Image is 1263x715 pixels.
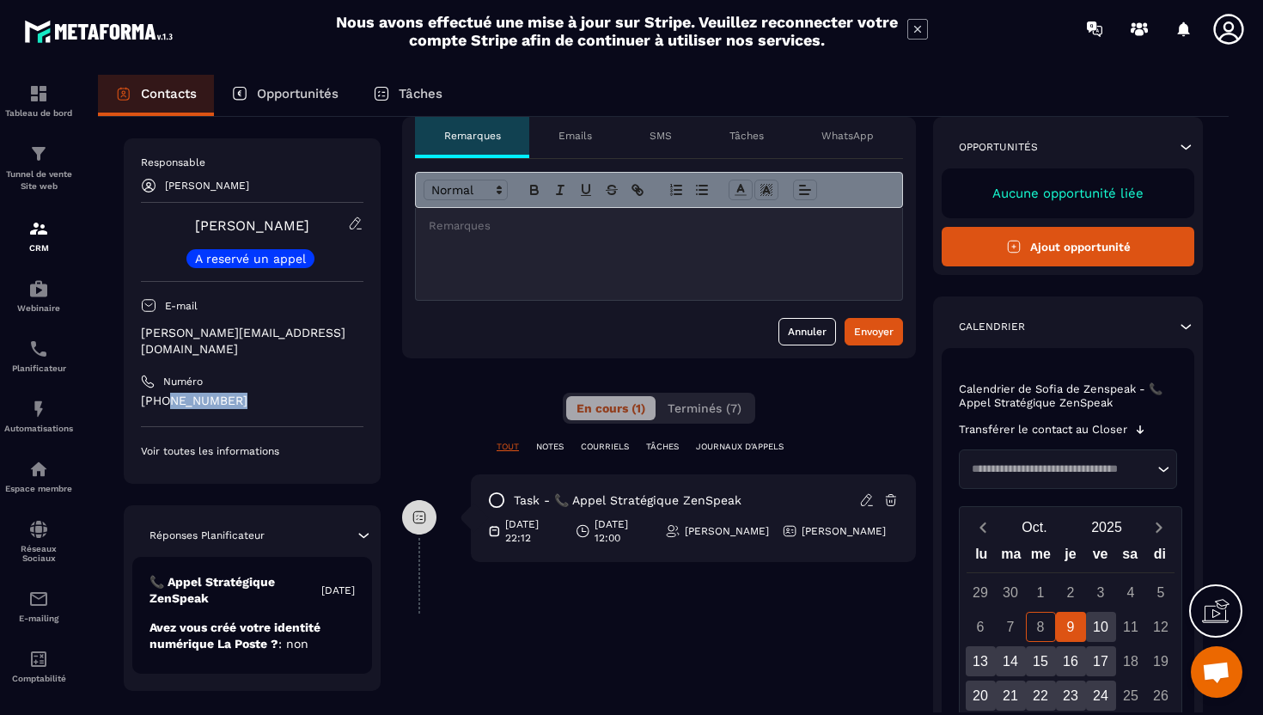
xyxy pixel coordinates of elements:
div: 23 [1056,681,1086,711]
p: TOUT [497,441,519,453]
p: Opportunités [257,86,339,101]
div: me [1026,542,1056,572]
p: SMS [650,129,672,143]
div: 10 [1086,612,1116,642]
a: social-networksocial-networkRéseaux Sociaux [4,506,73,576]
div: 15 [1026,646,1056,676]
a: Tâches [356,75,460,116]
span: Terminés (7) [668,401,741,415]
p: Réponses Planificateur [149,529,265,542]
div: 13 [966,646,996,676]
div: 12 [1146,612,1176,642]
div: 2 [1056,577,1086,608]
div: 7 [996,612,1026,642]
p: Calendrier [959,320,1025,333]
div: 18 [1116,646,1146,676]
p: Aucune opportunité liée [959,186,1177,201]
p: [PERSON_NAME] [165,180,249,192]
p: Contacts [141,86,197,101]
img: formation [28,218,49,239]
button: En cours (1) [566,396,656,420]
button: Envoyer [845,318,903,345]
div: 11 [1116,612,1146,642]
a: formationformationCRM [4,205,73,266]
p: WhatsApp [821,129,874,143]
div: 29 [966,577,996,608]
p: NOTES [536,441,564,453]
div: lu [967,542,997,572]
p: JOURNAUX D'APPELS [696,441,784,453]
div: 16 [1056,646,1086,676]
div: di [1144,542,1175,572]
a: schedulerschedulerPlanificateur [4,326,73,386]
p: Opportunités [959,140,1038,154]
p: Webinaire [4,303,73,313]
div: 21 [996,681,1026,711]
p: [DATE] 22:12 [505,517,563,545]
p: Tableau de bord [4,108,73,118]
p: COURRIELS [581,441,629,453]
a: automationsautomationsWebinaire [4,266,73,326]
span: : non [278,637,308,651]
button: Open months overlay [998,512,1071,542]
div: ma [997,542,1027,572]
div: 1 [1026,577,1056,608]
button: Annuler [778,318,836,345]
div: 6 [966,612,996,642]
img: formation [28,144,49,164]
div: 20 [966,681,996,711]
p: A reservé un appel [195,253,306,265]
p: Emails [558,129,592,143]
p: Tunnel de vente Site web [4,168,73,192]
p: Voir toutes les informations [141,444,363,458]
p: E-mail [165,299,198,313]
p: Transférer le contact au Closer [959,423,1127,437]
p: 📞 Appel Stratégique ZenSpeak [149,574,321,607]
div: 26 [1146,681,1176,711]
button: Terminés (7) [657,396,752,420]
a: Opportunités [214,75,356,116]
button: Open years overlay [1071,512,1143,542]
div: je [1056,542,1086,572]
div: 9 [1056,612,1086,642]
div: Envoyer [854,323,894,340]
img: email [28,589,49,609]
p: Comptabilité [4,674,73,683]
div: 17 [1086,646,1116,676]
button: Next month [1143,516,1175,539]
a: formationformationTunnel de vente Site web [4,131,73,205]
img: automations [28,399,49,419]
img: automations [28,278,49,299]
button: Previous month [967,516,998,539]
p: task - 📞 Appel Stratégique ZenSpeak [514,492,741,509]
p: Numéro [163,375,203,388]
div: 24 [1086,681,1116,711]
div: Search for option [959,449,1177,489]
div: 30 [996,577,1026,608]
div: 19 [1146,646,1176,676]
a: [PERSON_NAME] [195,217,309,234]
img: automations [28,459,49,480]
div: 8 [1026,612,1056,642]
div: 22 [1026,681,1056,711]
img: accountant [28,649,49,669]
a: automationsautomationsAutomatisations [4,386,73,446]
div: ve [1085,542,1115,572]
a: emailemailE-mailing [4,576,73,636]
input: Search for option [966,461,1153,478]
img: formation [28,83,49,104]
a: automationsautomationsEspace membre [4,446,73,506]
div: Ouvrir le chat [1191,646,1242,698]
div: sa [1115,542,1145,572]
p: [DATE] 12:00 [595,517,652,545]
p: E-mailing [4,614,73,623]
div: 3 [1086,577,1116,608]
p: [PERSON_NAME] [802,524,886,538]
p: Planificateur [4,364,73,373]
p: Tâches [729,129,764,143]
img: scheduler [28,339,49,359]
img: social-network [28,519,49,540]
p: Calendrier de Sofia de Zenspeak - 📞 Appel Stratégique ZenSpeak [959,382,1177,410]
p: Remarques [444,129,501,143]
p: [PERSON_NAME] [685,524,769,538]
